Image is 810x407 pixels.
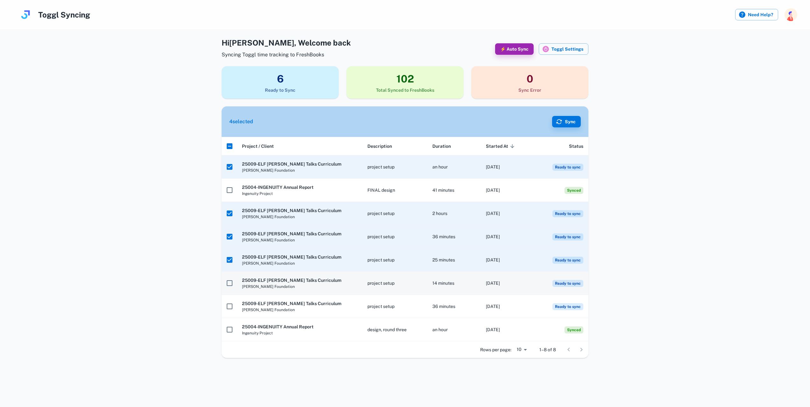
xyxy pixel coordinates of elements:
[785,8,797,21] img: photoURL
[242,184,357,191] h6: 25004-INGENUITY Annual Report
[242,168,357,173] span: [PERSON_NAME] Foundation
[242,142,274,150] span: Project / Client
[222,37,351,48] h4: Hi [PERSON_NAME] , Welcome back
[539,346,556,353] p: 1–8 of 8
[569,142,583,150] span: Status
[362,295,427,318] td: project setup
[480,346,511,353] p: Rows per page:
[486,142,516,150] span: Started At
[38,9,90,20] h4: Toggl Syncing
[362,179,427,202] td: FINAL design
[735,9,778,20] label: Need Help?
[481,318,534,341] td: [DATE]
[552,303,583,310] span: Ready to sync
[514,345,529,354] div: 10
[362,225,427,248] td: project setup
[222,137,588,341] div: scrollable content
[362,202,427,225] td: project setup
[539,43,588,55] button: Toggl iconToggl Settings
[229,118,253,125] div: 4 selected
[495,43,534,55] button: ⚡ Auto Sync
[367,142,392,150] span: Description
[242,307,357,313] span: [PERSON_NAME] Foundation
[552,116,581,127] button: Sync
[552,280,583,287] span: Ready to sync
[427,225,481,248] td: 36 minutes
[481,295,534,318] td: [DATE]
[242,300,357,307] h6: 25009-ELF [PERSON_NAME] Talks Curriculum
[552,210,583,217] span: Ready to sync
[19,8,32,21] img: logo.svg
[242,207,357,214] h6: 25009-ELF [PERSON_NAME] Talks Curriculum
[242,253,357,261] h6: 25009-ELF [PERSON_NAME] Talks Curriculum
[481,225,534,248] td: [DATE]
[427,295,481,318] td: 36 minutes
[481,179,534,202] td: [DATE]
[427,202,481,225] td: 2 hours
[362,248,427,272] td: project setup
[242,191,357,196] span: Ingenuity Project
[362,155,427,179] td: project setup
[565,326,583,333] span: Synced
[481,248,534,272] td: [DATE]
[552,233,583,240] span: Ready to sync
[427,272,481,295] td: 14 minutes
[481,155,534,179] td: [DATE]
[222,87,339,94] h6: Ready to Sync
[552,257,583,264] span: Ready to sync
[242,214,357,220] span: [PERSON_NAME] Foundation
[222,71,339,87] h3: 6
[242,237,357,243] span: [PERSON_NAME] Foundation
[481,202,534,225] td: [DATE]
[242,284,357,289] span: [PERSON_NAME] Foundation
[242,161,357,168] h6: 25009-ELF [PERSON_NAME] Talks Curriculum
[427,248,481,272] td: 25 minutes
[565,187,583,194] span: Synced
[242,330,357,336] span: Ingenuity Project
[242,277,357,284] h6: 25009-ELF [PERSON_NAME] Talks Curriculum
[346,87,464,94] h6: Total Synced to FreshBooks
[471,71,588,87] h3: 0
[362,272,427,295] td: project setup
[362,318,427,341] td: design, round three
[432,142,451,150] span: Duration
[346,71,464,87] h3: 102
[543,46,549,52] img: Toggl icon
[471,87,588,94] h6: Sync Error
[427,155,481,179] td: an hour
[242,323,357,330] h6: 25004-INGENUITY Annual Report
[481,272,534,295] td: [DATE]
[427,318,481,341] td: an hour
[242,261,357,266] span: [PERSON_NAME] Foundation
[552,164,583,171] span: Ready to sync
[242,230,357,237] h6: 25009-ELF [PERSON_NAME] Talks Curriculum
[222,51,351,59] span: Syncing Toggl time tracking to FreshBooks
[427,179,481,202] td: 41 minutes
